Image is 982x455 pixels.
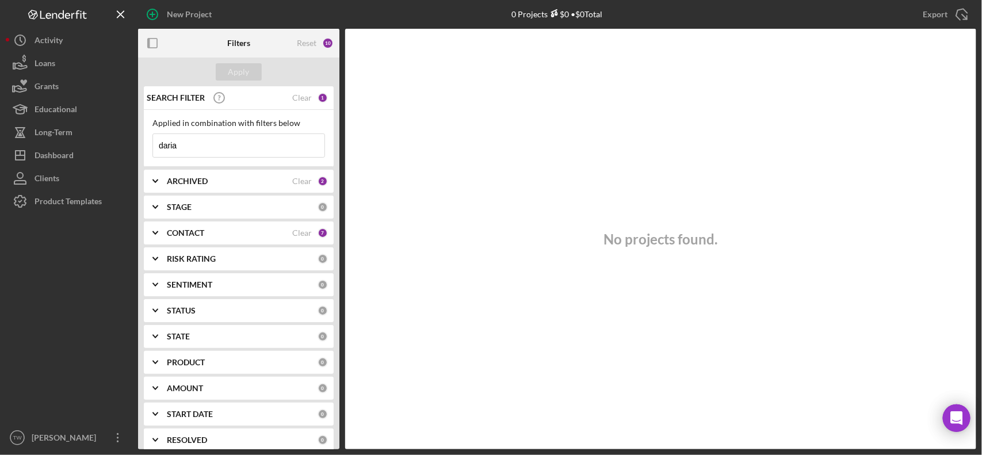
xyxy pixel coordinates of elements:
div: Reset [297,39,316,48]
div: Applied in combination with filters below [152,118,325,128]
div: Activity [35,29,63,55]
b: PRODUCT [167,358,205,367]
button: Activity [6,29,132,52]
button: Dashboard [6,144,132,167]
button: Loans [6,52,132,75]
div: Product Templates [35,190,102,216]
div: Export [923,3,947,26]
b: SEARCH FILTER [147,93,205,102]
b: SENTIMENT [167,280,212,289]
div: New Project [167,3,212,26]
div: Clear [292,177,312,186]
div: Dashboard [35,144,74,170]
div: 0 [318,254,328,264]
button: Export [911,3,976,26]
button: Long-Term [6,121,132,144]
div: Long-Term [35,121,72,147]
div: 7 [318,228,328,238]
div: 0 [318,331,328,342]
b: AMOUNT [167,384,203,393]
div: Open Intercom Messenger [943,404,970,432]
div: 0 [318,202,328,212]
div: Apply [228,63,250,81]
b: CONTACT [167,228,204,238]
div: $0 [548,9,570,19]
button: Apply [216,63,262,81]
div: 0 [318,435,328,445]
div: 0 Projects • $0 Total [512,9,603,19]
div: Grants [35,75,59,101]
div: 0 [318,280,328,290]
b: ARCHIVED [167,177,208,186]
b: RISK RATING [167,254,216,263]
div: Loans [35,52,55,78]
text: TW [13,435,22,441]
div: Clear [292,228,312,238]
button: Grants [6,75,132,98]
button: Product Templates [6,190,132,213]
b: STATE [167,332,190,341]
div: Clear [292,93,312,102]
div: Educational [35,98,77,124]
button: TW[PERSON_NAME] [6,426,132,449]
div: 0 [318,305,328,316]
b: STATUS [167,306,196,315]
button: New Project [138,3,223,26]
button: Educational [6,98,132,121]
b: RESOLVED [167,435,207,445]
div: 0 [318,383,328,393]
b: STAGE [167,202,192,212]
div: 10 [322,37,334,49]
div: Clients [35,167,59,193]
div: 1 [318,93,328,103]
div: 0 [318,409,328,419]
div: 2 [318,176,328,186]
b: START DATE [167,410,213,419]
b: Filters [227,39,250,48]
div: 0 [318,357,328,368]
div: [PERSON_NAME] [29,426,104,452]
button: Clients [6,167,132,190]
h3: No projects found. [604,231,718,247]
